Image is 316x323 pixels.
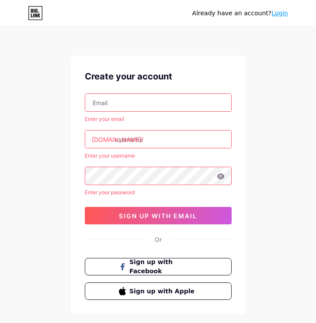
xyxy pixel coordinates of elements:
[192,9,288,18] div: Already have an account?
[85,115,232,123] div: Enter your email
[85,70,232,83] div: Create your account
[85,207,232,224] button: sign up with email
[85,258,232,275] button: Sign up with Facebook
[85,282,232,300] button: Sign up with Apple
[119,212,197,220] span: sign up with email
[85,152,232,160] div: Enter your username
[85,189,232,196] div: Enter your password
[129,258,197,276] span: Sign up with Facebook
[271,10,288,17] a: Login
[85,94,231,111] input: Email
[129,287,197,296] span: Sign up with Apple
[155,235,162,244] div: Or
[92,135,143,144] div: [DOMAIN_NAME]/
[85,131,231,148] input: username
